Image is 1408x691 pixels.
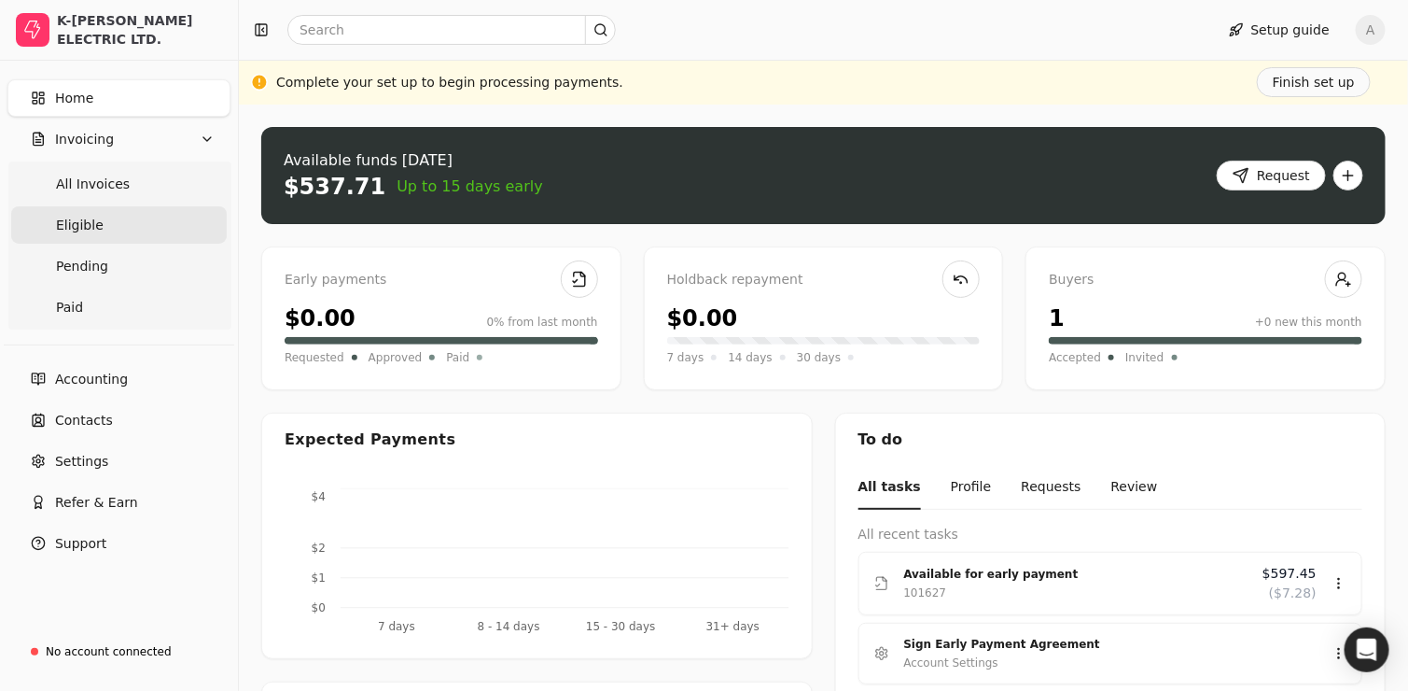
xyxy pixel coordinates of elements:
a: No account connected [7,635,230,669]
a: Settings [7,443,230,480]
span: 7 days [667,348,704,367]
span: Paid [56,298,83,317]
tspan: 7 days [378,620,415,633]
div: Holdback repayment [667,270,981,290]
span: Approved [369,348,423,367]
span: Settings [55,452,108,472]
span: Accounting [55,370,128,389]
div: 1 [1049,302,1065,335]
span: $597.45 [1262,564,1317,584]
div: Expected Payments [285,429,455,451]
div: 0% from last month [487,314,598,331]
div: 101627 [904,584,947,602]
span: Eligible [56,216,104,235]
div: Buyers [1049,270,1362,290]
div: All recent tasks [858,525,1363,544]
button: All tasks [858,466,921,510]
span: Contacts [55,411,113,430]
div: Early payments [285,270,598,290]
a: Home [7,79,230,117]
div: K-[PERSON_NAME] ELECTRIC LTD. [57,11,222,49]
button: Setup guide [1214,15,1345,45]
button: Requests [1021,466,1080,510]
span: 30 days [797,348,841,367]
span: Invoicing [55,130,114,149]
div: $0.00 [667,302,738,335]
div: Sign Early Payment Agreement [904,635,1303,654]
a: Eligible [11,206,227,244]
div: Account Settings [904,654,998,672]
div: Available for early payment [904,565,1248,584]
span: Up to 15 days early [397,176,543,198]
span: All Invoices [56,175,130,194]
div: Available funds [DATE] [284,149,543,172]
span: Home [55,89,93,108]
button: Refer & Earn [7,484,230,521]
a: Pending [11,247,227,285]
div: Open Intercom Messenger [1345,628,1389,672]
button: Review [1111,466,1158,510]
button: Request [1217,161,1326,190]
tspan: 15 - 30 days [586,620,655,633]
span: Pending [56,257,108,276]
div: $0.00 [285,302,355,335]
button: Finish set up [1257,67,1371,97]
div: $537.71 [284,172,385,202]
span: Refer & Earn [55,493,138,513]
tspan: $2 [312,542,326,555]
a: Accounting [7,360,230,398]
input: Search [287,15,616,45]
button: Invoicing [7,120,230,158]
div: To do [836,414,1386,466]
span: ($7.28) [1269,584,1317,603]
tspan: 31+ days [706,620,760,633]
button: A [1356,15,1386,45]
span: Invited [1125,348,1164,367]
span: Paid [446,348,469,367]
tspan: $4 [312,490,326,503]
tspan: $1 [312,571,326,585]
div: No account connected [46,643,172,660]
tspan: $0 [312,601,326,614]
span: 14 days [728,348,772,367]
span: Support [55,534,106,554]
div: +0 new this month [1255,314,1362,331]
a: Contacts [7,402,230,439]
button: Profile [951,466,992,510]
tspan: 8 - 14 days [478,620,540,633]
a: All Invoices [11,165,227,203]
a: Paid [11,289,227,326]
button: Support [7,525,230,562]
div: Complete your set up to begin processing payments. [276,73,623,92]
span: Requested [285,348,344,367]
span: Accepted [1049,348,1101,367]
